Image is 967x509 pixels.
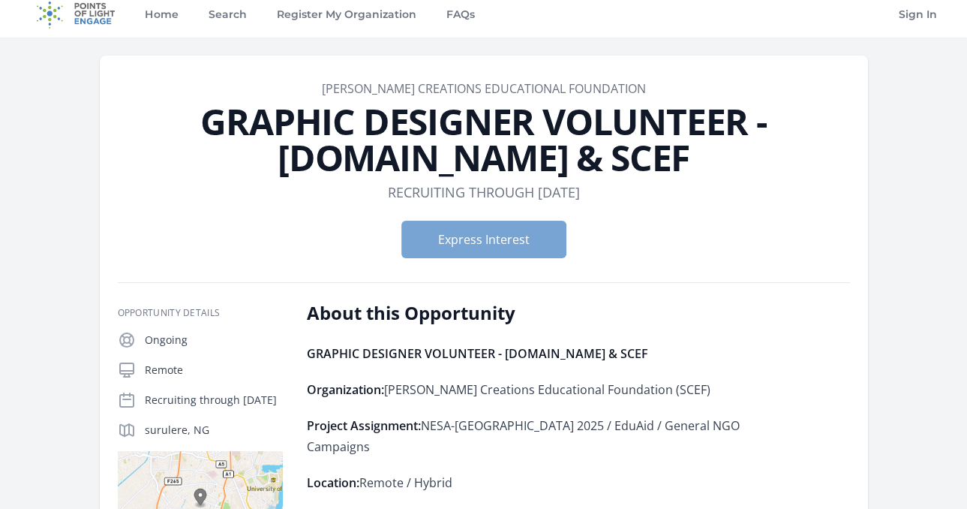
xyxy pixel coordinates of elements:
p: Remote / Hybrid [307,472,746,493]
strong: GRAPHIC DESIGNER VOLUNTEER - [DOMAIN_NAME] & SCEF [307,345,648,362]
dd: Recruiting through [DATE] [388,182,580,203]
h1: GRAPHIC DESIGNER VOLUNTEER - [DOMAIN_NAME] & SCEF [118,104,850,176]
p: surulere, NG [145,423,283,438]
a: [PERSON_NAME] Creations Educational Foundation [322,80,646,97]
strong: Organization: [307,381,384,398]
h2: About this Opportunity [307,301,746,325]
strong: Project Assignment: [307,417,421,434]
p: Remote [145,363,283,378]
p: Recruiting through [DATE] [145,393,283,408]
p: [PERSON_NAME] Creations Educational Foundation (SCEF) [307,379,746,400]
p: Ongoing [145,333,283,348]
strong: Location: [307,474,359,491]
p: NESA-[GEOGRAPHIC_DATA] 2025 / EduAid / General NGO Campaigns [307,415,746,457]
button: Express Interest [401,221,566,258]
h3: Opportunity Details [118,307,283,319]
